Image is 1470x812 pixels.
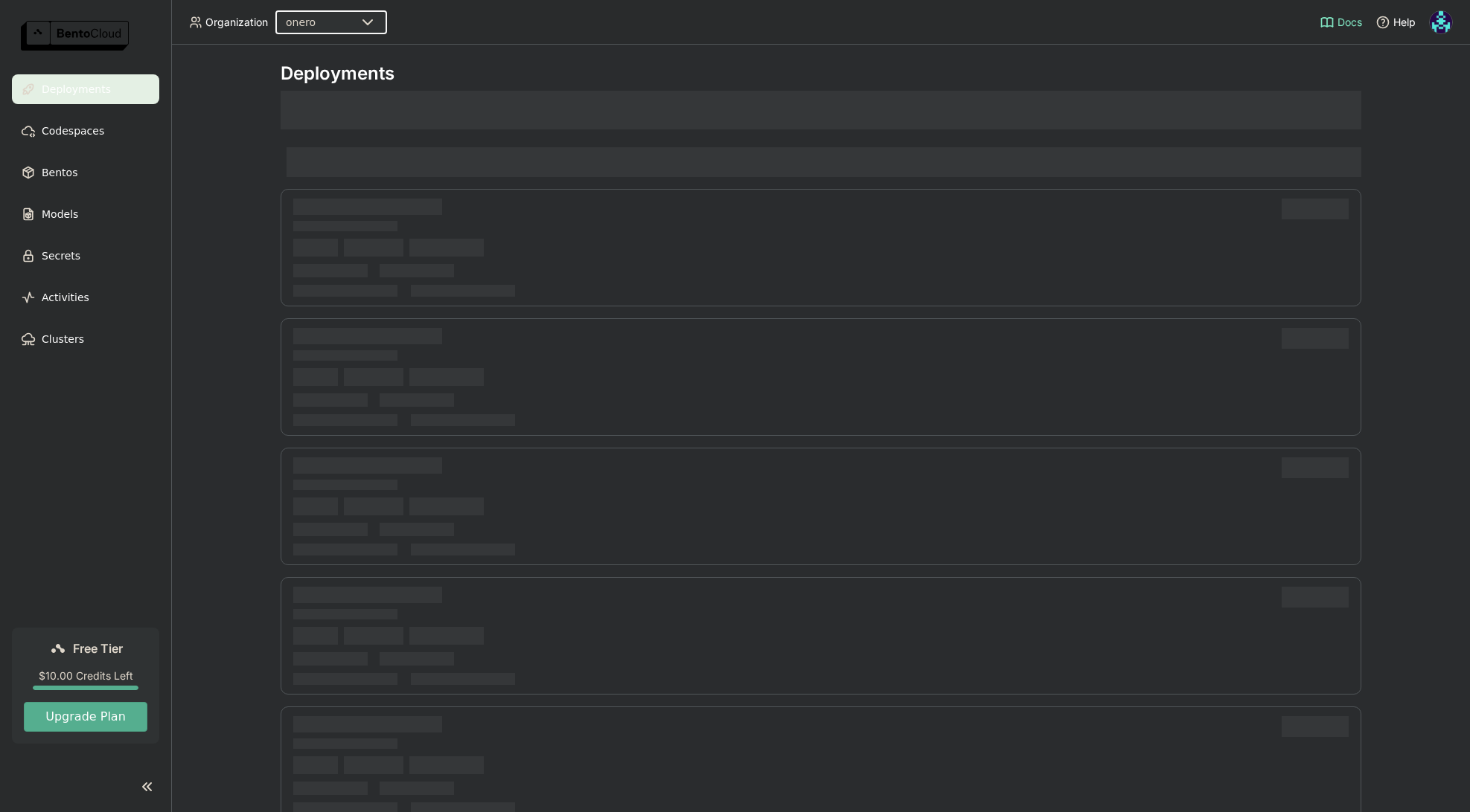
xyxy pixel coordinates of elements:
div: Deployments [281,62,1361,85]
a: Deployments [12,74,159,104]
span: Free Tier [73,641,123,656]
a: Free Tier$10.00 Credits LeftUpgrade Plan [12,628,159,744]
span: Activities [42,289,89,306]
a: Activities [12,283,159,312]
img: logo [21,21,129,51]
button: Upgrade Plan [24,702,147,732]
div: onero [286,15,316,30]
span: Bentos [42,164,77,181]
span: Codespaces [42,122,104,140]
a: Bentos [12,158,159,187]
span: Deployments [42,80,111,98]
span: Help [1393,16,1416,29]
a: Models [12,199,159,229]
span: Models [42,205,78,223]
a: Secrets [12,241,159,271]
input: Selected onero. [317,16,319,30]
span: Secrets [42,247,80,265]
a: Docs [1320,15,1362,30]
span: Organization [205,16,268,29]
img: Darko Petrovic [1430,11,1452,33]
span: Clusters [42,330,84,348]
a: Codespaces [12,116,159,146]
div: $10.00 Credits Left [24,669,147,683]
span: Docs [1338,16,1362,29]
a: Clusters [12,324,159,354]
div: Help [1375,15,1416,30]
